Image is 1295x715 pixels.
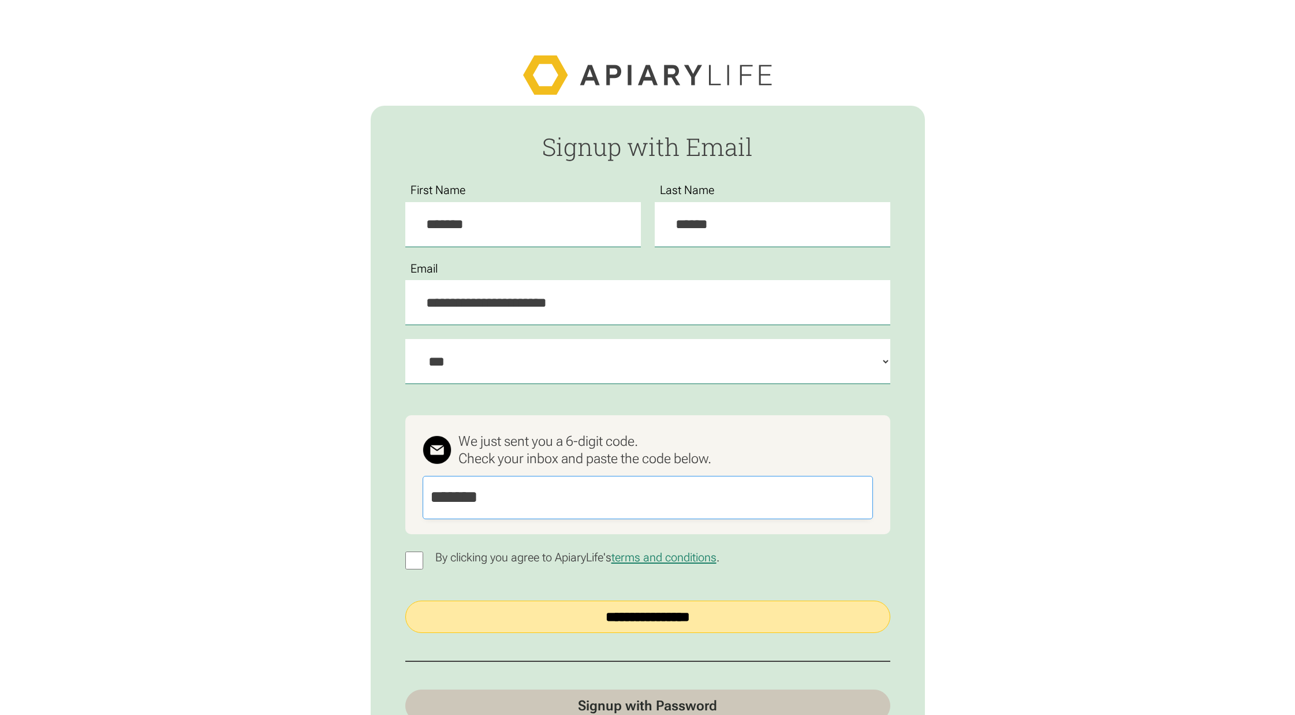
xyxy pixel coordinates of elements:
label: Last Name [655,184,721,197]
h2: Signup with Email [405,133,890,160]
p: By clicking you agree to ApiaryLife's . [430,551,726,564]
div: We just sent you a 6-digit code. Check your inbox and paste the code below. [458,433,711,467]
label: Email [405,262,444,275]
label: First Name [405,184,472,197]
a: terms and conditions [611,550,716,564]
